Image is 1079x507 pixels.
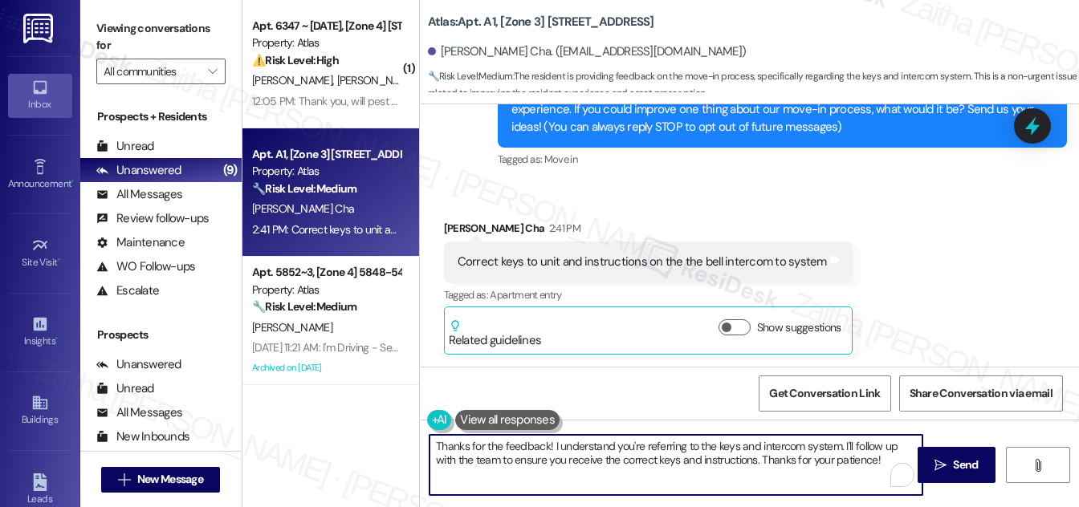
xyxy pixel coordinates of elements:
span: Apartment entry [490,288,561,302]
div: Apt. 5852~3, [Zone 4] 5848-54 [PERSON_NAME] [252,264,401,281]
i:  [934,459,947,472]
input: All communities [104,59,200,84]
b: Atlas: Apt. A1, [Zone 3] [STREET_ADDRESS] [428,14,654,30]
i:  [118,473,130,486]
strong: 🔧 Risk Level: Medium [428,70,513,83]
div: Tagged as: [444,283,853,306]
span: • [55,333,58,344]
span: [PERSON_NAME] [336,73,417,87]
div: WO Follow-ups [96,258,195,275]
div: Property: Atlas [252,34,401,51]
span: Send [953,456,978,473]
label: Show suggestions [757,319,841,336]
div: [PERSON_NAME] Cha. ([EMAIL_ADDRESS][DOMAIN_NAME]) [428,43,747,60]
button: Share Conversation via email [899,375,1063,412]
div: 2:41 PM [545,220,580,237]
div: (9) [219,158,242,183]
a: Inbox [8,74,72,117]
span: New Message [137,471,203,488]
div: New Inbounds [96,428,189,445]
span: • [71,176,74,187]
div: Correct keys to unit and instructions on the the bell intercom to system [458,253,827,270]
i:  [1032,459,1044,472]
i:  [208,65,217,78]
div: Hi [PERSON_NAME]! We're so glad you chose [PERSON_NAME]! We would love to improve your move-in ex... [511,84,1041,136]
div: Apt. A1, [Zone 3] [STREET_ADDRESS] [252,146,401,163]
div: Property: Atlas [252,163,401,180]
div: Prospects [80,327,242,343]
textarea: To enrich screen reader interactions, please activate Accessibility in Grammarly extension settings [430,435,922,495]
div: Unanswered [96,356,181,373]
div: Review follow-ups [96,210,209,227]
div: Unread [96,380,154,397]
div: Escalate [96,282,159,299]
button: Send [918,447,996,483]
div: All Messages [96,404,182,421]
strong: 🔧 Risk Level: Medium [252,299,356,314]
span: Move in [544,152,577,166]
div: Unanswered [96,162,181,179]
span: [PERSON_NAME] Cha [252,201,354,216]
div: Tagged as: [498,148,1067,171]
span: Get Conversation Link [769,385,880,402]
strong: 🔧 Risk Level: Medium [252,181,356,196]
div: Unread [96,138,154,155]
div: All Messages [96,186,182,203]
div: Property: Atlas [252,282,401,298]
button: New Message [101,467,220,493]
div: Maintenance [96,234,185,251]
a: Site Visit • [8,232,72,275]
span: [PERSON_NAME] [252,73,337,87]
div: Apt. 6347 ~ [DATE], [Zone 4] [STREET_ADDRESS] [252,18,401,34]
button: Get Conversation Link [759,375,890,412]
img: ResiDesk Logo [23,14,56,43]
a: Buildings [8,389,72,432]
a: Insights • [8,310,72,354]
div: 2:41 PM: Correct keys to unit and instructions on the the bell intercom to system [252,222,621,237]
span: • [58,254,60,266]
div: Prospects + Residents [80,108,242,125]
div: [DATE] 11:21 AM: I'm Driving - Sent from MY CAR [252,340,466,355]
div: [PERSON_NAME] Cha [444,220,853,242]
span: : The resident is providing feedback on the move-in process, specifically regarding the keys and ... [428,68,1079,103]
strong: ⚠️ Risk Level: High [252,53,339,67]
label: Viewing conversations for [96,16,226,59]
div: Apt. 4739~2C, [Zone 1] [STREET_ADDRESS] [252,392,401,409]
div: 12:05 PM: Thank you, will pest control have something for the mouse/rodent too? Also can you put ... [252,94,890,108]
div: Related guidelines [449,319,542,349]
span: Share Conversation via email [910,385,1053,402]
div: Archived on [DATE] [250,358,402,378]
span: [PERSON_NAME] [252,320,332,335]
